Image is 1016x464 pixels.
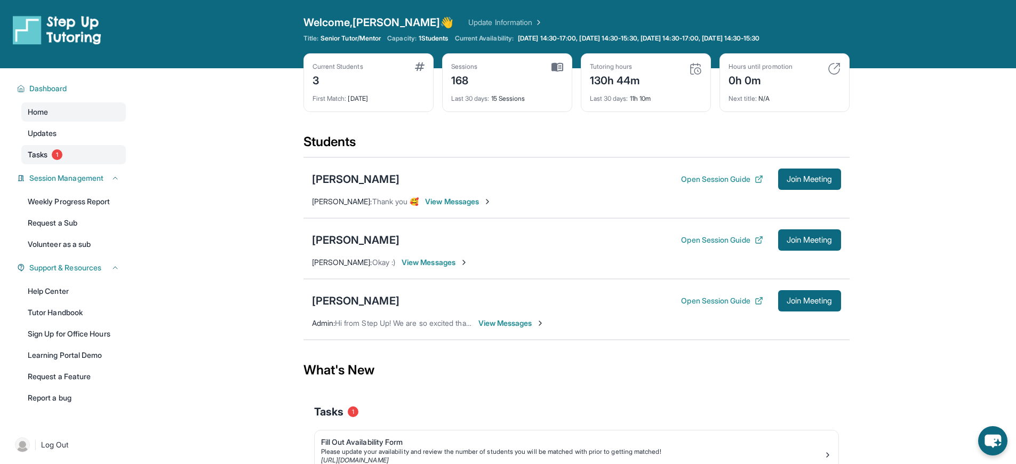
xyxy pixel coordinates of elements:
[787,176,833,182] span: Join Meeting
[590,88,702,103] div: 11h 10m
[425,196,492,207] span: View Messages
[372,258,396,267] span: Okay :)
[28,149,47,160] span: Tasks
[21,346,126,365] a: Learning Portal Demo
[590,94,628,102] span: Last 30 days :
[828,62,841,75] img: card
[21,192,126,211] a: Weekly Progress Report
[52,149,62,160] span: 1
[314,404,343,419] span: Tasks
[787,298,833,304] span: Join Meeting
[15,437,30,452] img: user-img
[313,62,363,71] div: Current Students
[312,318,335,327] span: Admin :
[681,174,763,185] button: Open Session Guide
[321,456,389,464] a: [URL][DOMAIN_NAME]
[29,83,67,94] span: Dashboard
[778,290,841,311] button: Join Meeting
[21,324,126,343] a: Sign Up for Office Hours
[321,447,823,456] div: Please update your availability and review the number of students you will be matched with prior ...
[681,235,763,245] button: Open Session Guide
[11,433,126,457] a: |Log Out
[689,62,702,75] img: card
[21,367,126,386] a: Request a Feature
[681,295,763,306] button: Open Session Guide
[21,303,126,322] a: Tutor Handbook
[451,71,478,88] div: 168
[21,213,126,233] a: Request a Sub
[41,439,69,450] span: Log Out
[778,229,841,251] button: Join Meeting
[313,88,425,103] div: [DATE]
[516,34,762,43] a: [DATE] 14:30-17:00, [DATE] 14:30-15:30, [DATE] 14:30-17:00, [DATE] 14:30-15:30
[303,133,850,157] div: Students
[729,88,841,103] div: N/A
[978,426,1007,455] button: chat-button
[387,34,417,43] span: Capacity:
[729,62,793,71] div: Hours until promotion
[28,128,57,139] span: Updates
[415,62,425,71] img: card
[532,17,543,28] img: Chevron Right
[21,145,126,164] a: Tasks1
[518,34,759,43] span: [DATE] 14:30-17:00, [DATE] 14:30-15:30, [DATE] 14:30-17:00, [DATE] 14:30-15:30
[303,34,318,43] span: Title:
[21,102,126,122] a: Home
[29,173,103,183] span: Session Management
[483,197,492,206] img: Chevron-Right
[551,62,563,72] img: card
[778,169,841,190] button: Join Meeting
[460,258,468,267] img: Chevron-Right
[21,124,126,143] a: Updates
[13,15,101,45] img: logo
[34,438,37,451] span: |
[313,71,363,88] div: 3
[402,257,468,268] span: View Messages
[590,71,641,88] div: 130h 44m
[451,94,490,102] span: Last 30 days :
[21,235,126,254] a: Volunteer as a sub
[312,293,399,308] div: [PERSON_NAME]
[303,15,454,30] span: Welcome, [PERSON_NAME] 👋
[312,233,399,247] div: [PERSON_NAME]
[590,62,641,71] div: Tutoring hours
[468,17,543,28] a: Update Information
[536,319,545,327] img: Chevron-Right
[348,406,358,417] span: 1
[451,62,478,71] div: Sessions
[787,237,833,243] span: Join Meeting
[451,88,563,103] div: 15 Sessions
[729,94,757,102] span: Next title :
[419,34,449,43] span: 1 Students
[312,258,372,267] span: [PERSON_NAME] :
[29,262,101,273] span: Support & Resources
[312,172,399,187] div: [PERSON_NAME]
[455,34,514,43] span: Current Availability:
[478,318,545,329] span: View Messages
[372,197,419,206] span: Thank you 🥰
[28,107,48,117] span: Home
[25,83,119,94] button: Dashboard
[729,71,793,88] div: 0h 0m
[321,34,381,43] span: Senior Tutor/Mentor
[303,347,850,394] div: What's New
[21,388,126,407] a: Report a bug
[321,437,823,447] div: Fill Out Availability Form
[25,173,119,183] button: Session Management
[312,197,372,206] span: [PERSON_NAME] :
[313,94,347,102] span: First Match :
[21,282,126,301] a: Help Center
[25,262,119,273] button: Support & Resources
